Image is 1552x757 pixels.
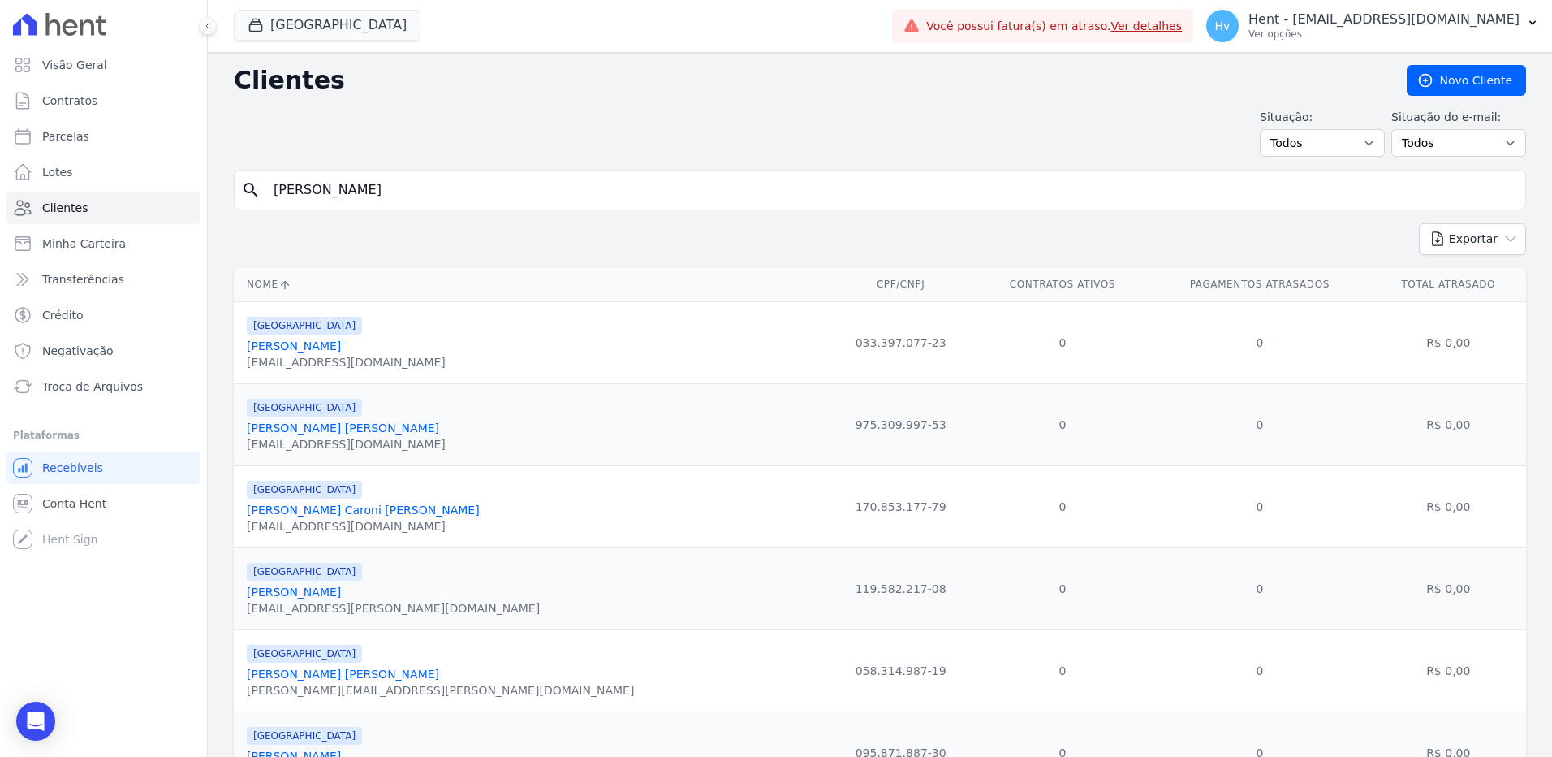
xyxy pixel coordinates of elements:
a: Visão Geral [6,49,200,81]
th: Contratos Ativos [976,268,1149,301]
td: 170.853.177-79 [826,465,976,547]
button: Hv Hent - [EMAIL_ADDRESS][DOMAIN_NAME] Ver opções [1193,3,1552,49]
span: Lotes [42,164,73,180]
th: Total Atrasado [1371,268,1526,301]
td: 0 [1149,383,1370,465]
input: Buscar por nome, CPF ou e-mail [264,174,1519,206]
div: [EMAIL_ADDRESS][DOMAIN_NAME] [247,518,480,534]
span: [GEOGRAPHIC_DATA] [247,563,362,581]
div: [EMAIL_ADDRESS][DOMAIN_NAME] [247,436,446,452]
div: [EMAIL_ADDRESS][DOMAIN_NAME] [247,354,446,370]
h2: Clientes [234,66,1381,95]
span: Você possui fatura(s) em atraso. [926,18,1182,35]
th: Nome [234,268,826,301]
a: Clientes [6,192,200,224]
th: CPF/CNPJ [826,268,976,301]
th: Pagamentos Atrasados [1149,268,1370,301]
td: 0 [1149,465,1370,547]
span: Contratos [42,93,97,109]
td: 0 [1149,301,1370,383]
a: Contratos [6,84,200,117]
a: Troca de Arquivos [6,370,200,403]
a: Transferências [6,263,200,296]
button: [GEOGRAPHIC_DATA] [234,10,420,41]
td: 058.314.987-19 [826,629,976,712]
span: Crédito [42,307,84,323]
label: Situação do e-mail: [1391,109,1526,126]
span: [GEOGRAPHIC_DATA] [247,317,362,335]
td: 975.309.997-53 [826,383,976,465]
a: Crédito [6,299,200,331]
p: Hent - [EMAIL_ADDRESS][DOMAIN_NAME] [1248,11,1520,28]
td: R$ 0,00 [1371,301,1526,383]
label: Situação: [1260,109,1385,126]
td: R$ 0,00 [1371,629,1526,712]
a: Recebíveis [6,452,200,484]
a: [PERSON_NAME] [PERSON_NAME] [247,422,439,435]
a: Ver detalhes [1110,19,1182,32]
td: 0 [1149,629,1370,712]
div: [EMAIL_ADDRESS][PERSON_NAME][DOMAIN_NAME] [247,600,540,616]
a: [PERSON_NAME] [PERSON_NAME] [247,668,439,681]
td: 0 [976,547,1149,629]
div: [PERSON_NAME][EMAIL_ADDRESS][PERSON_NAME][DOMAIN_NAME] [247,682,634,699]
span: [GEOGRAPHIC_DATA] [247,399,362,417]
a: Minha Carteira [6,227,200,260]
td: 0 [976,465,1149,547]
span: [GEOGRAPHIC_DATA] [247,727,362,745]
td: 033.397.077-23 [826,301,976,383]
a: Negativação [6,335,200,367]
td: 0 [976,629,1149,712]
div: Plataformas [13,426,194,445]
a: [PERSON_NAME] [247,340,341,353]
td: R$ 0,00 [1371,547,1526,629]
span: Parcelas [42,128,89,145]
span: Conta Hent [42,495,106,512]
td: R$ 0,00 [1371,465,1526,547]
span: Transferências [42,271,124,288]
span: Recebíveis [42,460,103,476]
a: Conta Hent [6,487,200,520]
span: Negativação [42,343,114,359]
span: [GEOGRAPHIC_DATA] [247,645,362,663]
p: Ver opções [1248,28,1520,41]
button: Exportar [1419,223,1526,255]
span: Clientes [42,200,88,216]
a: Lotes [6,156,200,188]
span: [GEOGRAPHIC_DATA] [247,481,362,499]
i: search [241,180,261,200]
a: Parcelas [6,120,200,153]
td: 0 [1149,547,1370,629]
a: [PERSON_NAME] [247,586,341,599]
td: 0 [976,383,1149,465]
span: Minha Carteira [42,236,126,252]
span: Hv [1215,20,1231,32]
a: Novo Cliente [1407,65,1526,96]
span: Troca de Arquivos [42,378,143,395]
div: Open Intercom Messenger [16,702,55,741]
td: 119.582.217-08 [826,547,976,629]
td: R$ 0,00 [1371,383,1526,465]
span: Visão Geral [42,57,107,73]
a: [PERSON_NAME] Caroni [PERSON_NAME] [247,504,480,517]
td: 0 [976,301,1149,383]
